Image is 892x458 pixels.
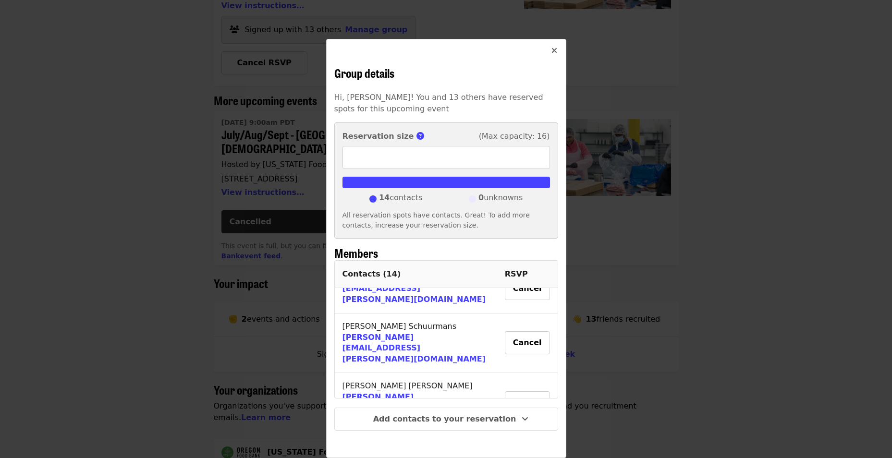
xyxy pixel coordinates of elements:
i: angle-down icon [522,414,528,423]
th: Contacts ( 14 ) [335,261,497,288]
th: RSVP [497,261,558,288]
i: times icon [551,46,557,55]
span: Members [334,244,378,261]
a: [EMAIL_ADDRESS][PERSON_NAME][DOMAIN_NAME] [342,284,486,304]
strong: Reservation size [342,132,414,141]
button: Close [543,39,566,62]
td: [PERSON_NAME] [PERSON_NAME] [335,373,497,433]
button: Cancel [505,331,550,354]
a: [PERSON_NAME][EMAIL_ADDRESS][PERSON_NAME][DOMAIN_NAME] [342,333,486,364]
span: (Max capacity: 16) [479,131,550,142]
td: Metta [PERSON_NAME] [335,265,497,313]
strong: 0 [478,193,484,202]
i: circle-question icon [416,132,424,141]
button: Cancel [505,277,550,300]
span: unknowns [478,192,523,206]
span: Hi, [PERSON_NAME]! You and 13 others have reserved spots for this upcoming event [334,93,543,113]
strong: 14 [379,193,390,202]
td: [PERSON_NAME] Schuurmans [335,313,497,374]
span: Add contacts to your reservation [373,414,516,423]
span: contacts [379,192,422,206]
span: Group details [334,64,394,81]
span: This is the number of group members you reserved spots for. [416,132,430,141]
button: Add contacts to your reservation [334,408,558,431]
span: All reservation spots have contacts. Great! To add more contacts, increase your reservation size. [342,211,530,229]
